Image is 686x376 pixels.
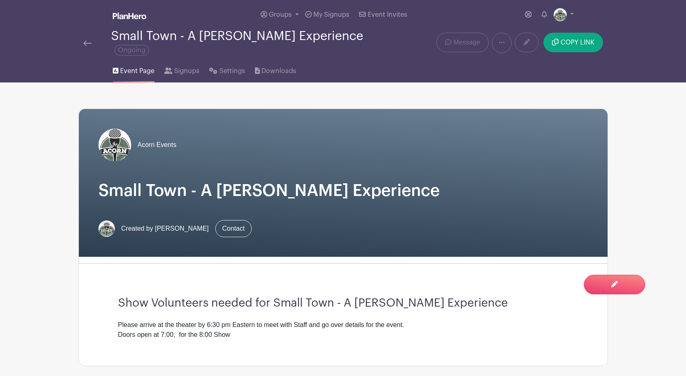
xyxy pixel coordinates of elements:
[255,56,296,82] a: Downloads
[313,11,349,18] span: My Signups
[454,38,480,47] span: Message
[368,11,407,18] span: Event Invites
[261,66,296,76] span: Downloads
[120,66,154,76] span: Event Page
[436,33,488,52] a: Message
[118,320,568,340] div: Please arrive at the theater by 6:30 pm Eastern to meet with Staff and go over details for the ev...
[98,129,131,161] img: Acorn%20Logo%20SMALL.jpg
[164,56,199,82] a: Signups
[98,220,115,237] img: Acorn%20Logo%20SMALL.jpg
[113,13,146,19] img: logo_white-6c42ec7e38ccf1d336a20a19083b03d10ae64f83f12c07503d8b9e83406b4c7d.svg
[98,181,588,200] h1: Small Town - A [PERSON_NAME] Experience
[219,66,245,76] span: Settings
[113,56,154,82] a: Event Page
[118,296,568,310] h3: Show Volunteers needed for Small Town - A [PERSON_NAME] Experience
[209,56,245,82] a: Settings
[561,39,594,46] span: COPY LINK
[554,8,567,21] img: Acorn%20Logo%20SMALL.jpg
[111,29,376,56] div: Small Town - A [PERSON_NAME] Experience
[215,220,252,237] a: Contact
[543,33,603,52] button: COPY LINK
[121,224,209,234] span: Created by [PERSON_NAME]
[174,66,199,76] span: Signups
[269,11,292,18] span: Groups
[114,45,149,56] span: Ongoing
[138,140,177,150] span: Acorn Events
[83,40,92,46] img: back-arrow-29a5d9b10d5bd6ae65dc969a981735edf675c4d7a1fe02e03b50dbd4ba3cdb55.svg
